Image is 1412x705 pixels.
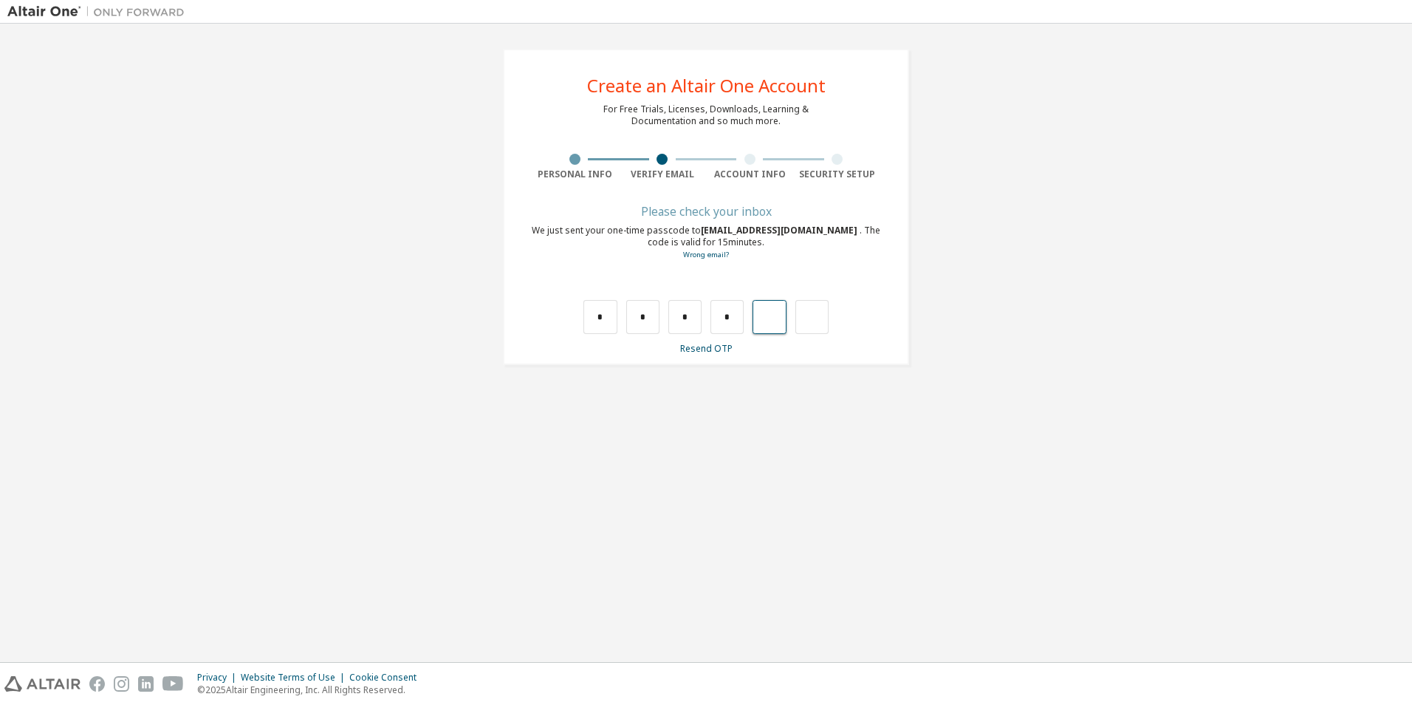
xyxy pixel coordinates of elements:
img: altair_logo.svg [4,676,80,692]
div: Website Terms of Use [241,672,349,684]
div: Personal Info [531,168,619,180]
div: Privacy [197,672,241,684]
div: Verify Email [619,168,707,180]
div: Cookie Consent [349,672,425,684]
img: youtube.svg [162,676,184,692]
div: Please check your inbox [531,207,881,216]
div: We just sent your one-time passcode to . The code is valid for 15 minutes. [531,225,881,261]
div: For Free Trials, Licenses, Downloads, Learning & Documentation and so much more. [603,103,809,127]
img: instagram.svg [114,676,129,692]
img: Altair One [7,4,192,19]
a: Go back to the registration form [683,250,729,259]
div: Account Info [706,168,794,180]
div: Security Setup [794,168,882,180]
span: [EMAIL_ADDRESS][DOMAIN_NAME] [701,224,860,236]
p: © 2025 Altair Engineering, Inc. All Rights Reserved. [197,684,425,696]
a: Resend OTP [680,342,733,355]
div: Create an Altair One Account [587,77,826,95]
img: facebook.svg [89,676,105,692]
img: linkedin.svg [138,676,154,692]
